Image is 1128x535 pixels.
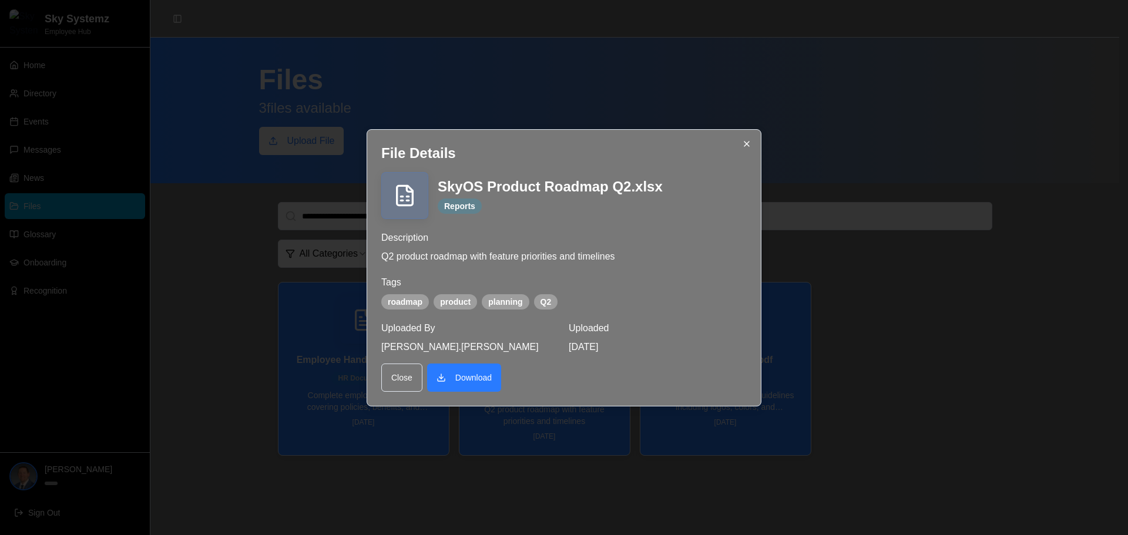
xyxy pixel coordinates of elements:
label: Uploaded [569,323,609,333]
label: Uploaded By [381,323,435,333]
div: product [434,294,477,309]
div: planning [482,294,529,309]
a: Download [427,364,501,392]
div: roadmap [381,294,429,309]
div: Reports [438,198,482,214]
p: Q2 product roadmap with feature priorities and timelines [381,250,747,264]
p: [DATE] [569,340,747,354]
h3: SkyOS Product Roadmap Q2.xlsx [438,177,747,196]
label: Description [381,233,428,243]
h2: File Details [381,144,747,163]
label: Tags [381,277,401,287]
button: Close [381,364,422,392]
p: [PERSON_NAME].[PERSON_NAME] [381,340,559,354]
div: Q2 [534,294,558,309]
